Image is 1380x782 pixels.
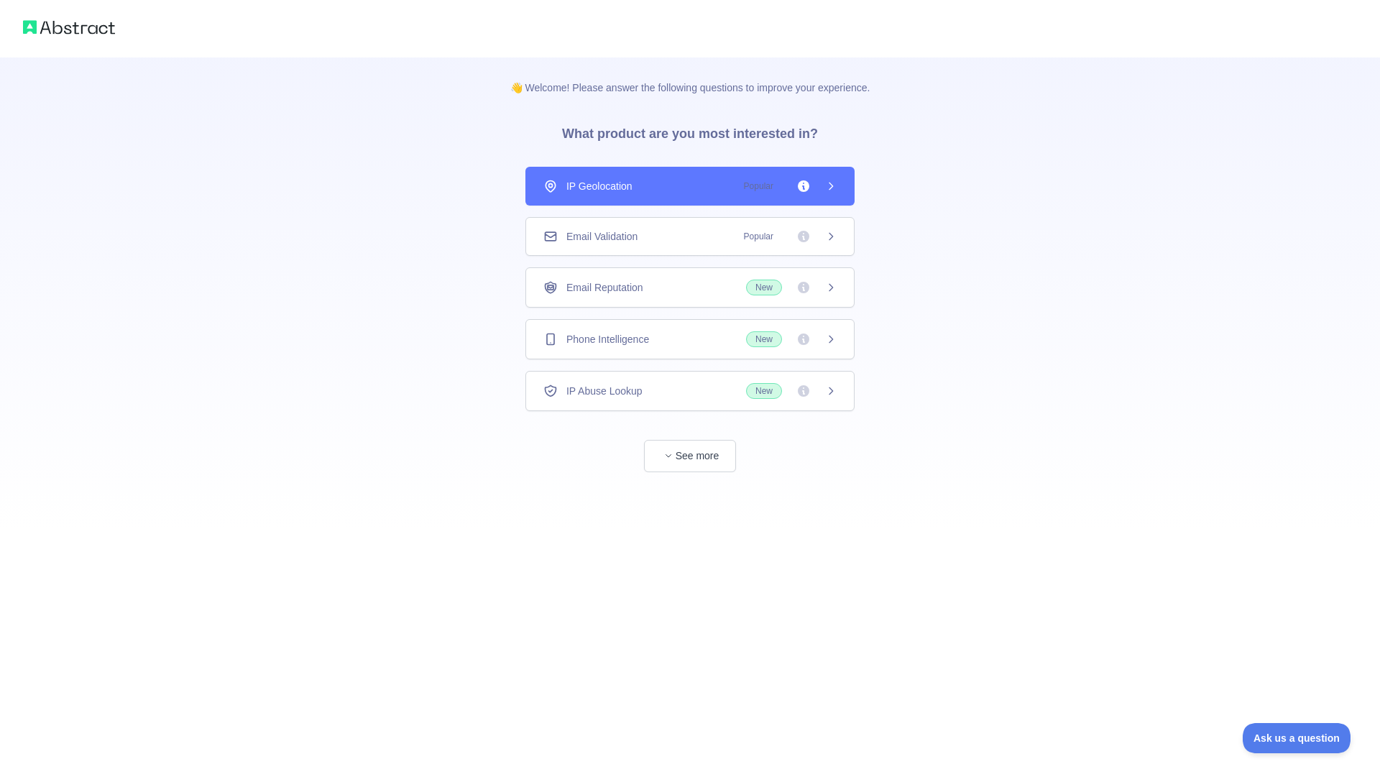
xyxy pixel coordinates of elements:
[566,179,632,193] span: IP Geolocation
[735,229,782,244] span: Popular
[746,280,782,295] span: New
[566,332,649,346] span: Phone Intelligence
[487,57,893,95] p: 👋 Welcome! Please answer the following questions to improve your experience.
[23,17,115,37] img: Abstract logo
[566,280,643,295] span: Email Reputation
[746,331,782,347] span: New
[566,229,638,244] span: Email Validation
[566,384,643,398] span: IP Abuse Lookup
[644,440,736,472] button: See more
[746,383,782,399] span: New
[539,95,841,167] h3: What product are you most interested in?
[1243,723,1351,753] iframe: Toggle Customer Support
[735,179,782,193] span: Popular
